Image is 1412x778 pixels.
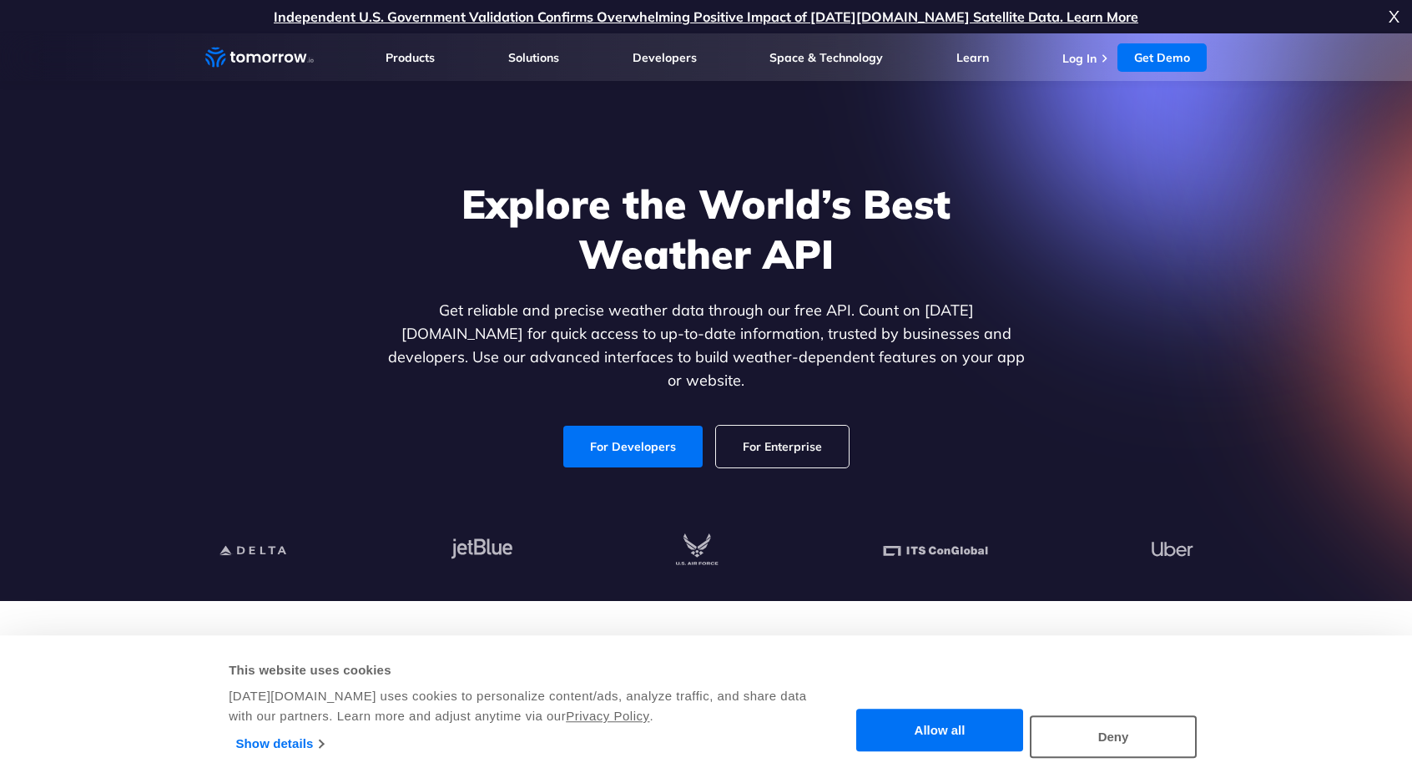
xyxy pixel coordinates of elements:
[856,710,1023,752] button: Allow all
[769,50,883,65] a: Space & Technology
[1117,43,1207,72] a: Get Demo
[229,660,809,680] div: This website uses cookies
[1030,715,1197,758] button: Deny
[236,731,324,756] a: Show details
[508,50,559,65] a: Solutions
[205,45,314,70] a: Home link
[633,50,697,65] a: Developers
[566,709,649,723] a: Privacy Policy
[386,50,435,65] a: Products
[384,179,1028,279] h1: Explore the World’s Best Weather API
[563,426,703,467] a: For Developers
[956,50,989,65] a: Learn
[1062,51,1097,66] a: Log In
[384,299,1028,392] p: Get reliable and precise weather data through our free API. Count on [DATE][DOMAIN_NAME] for quic...
[274,8,1138,25] a: Independent U.S. Government Validation Confirms Overwhelming Positive Impact of [DATE][DOMAIN_NAM...
[716,426,849,467] a: For Enterprise
[229,686,809,726] div: [DATE][DOMAIN_NAME] uses cookies to personalize content/ads, analyze traffic, and share data with...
